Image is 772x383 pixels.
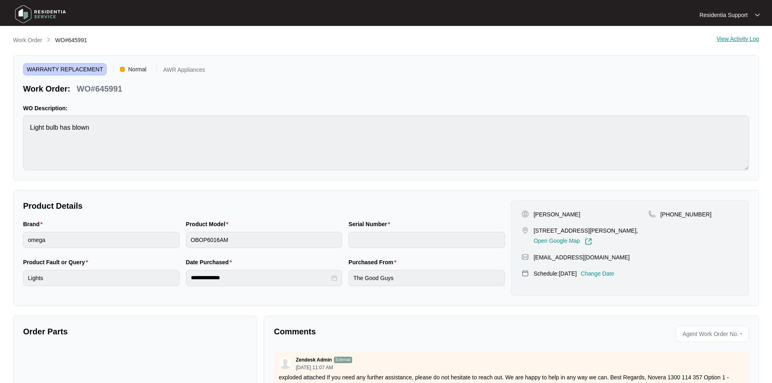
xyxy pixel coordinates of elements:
input: Purchased From [349,270,505,286]
div: View Activity Log [716,36,759,45]
p: [PHONE_NUMBER] [661,210,712,218]
img: map-pin [522,253,529,261]
span: Agent Work Order No. [679,328,738,340]
p: External [334,357,352,363]
p: - [740,328,745,340]
span: WARRANTY REPLACEMENT [23,63,107,75]
img: map-pin [522,227,529,234]
label: Brand [23,220,46,228]
p: [DATE] 11:07 AM [296,365,352,370]
img: user-pin [522,210,529,218]
img: chevron-right [45,36,52,43]
p: WO Description: [23,104,749,112]
p: Change Date [581,270,614,278]
img: Link-External [585,238,592,245]
p: Product Details [23,200,505,212]
a: Work Order [11,36,44,45]
span: Normal [125,63,150,75]
p: Work Order: [23,83,70,94]
p: Comments [274,326,506,337]
a: Open Google Map [534,238,592,245]
p: Residentia Support [699,11,748,19]
p: [EMAIL_ADDRESS][DOMAIN_NAME] [534,253,630,261]
p: [STREET_ADDRESS][PERSON_NAME], [534,227,638,235]
input: Product Fault or Query [23,270,180,286]
label: Serial Number [349,220,393,228]
input: Serial Number [349,232,505,248]
p: AWR Appliances [163,67,205,75]
p: Order Parts [23,326,247,337]
img: user.svg [279,357,291,369]
input: Date Purchased [191,274,330,282]
label: Product Fault or Query [23,258,91,266]
p: [PERSON_NAME] [534,210,580,218]
textarea: Light bulb has blown [23,116,749,170]
p: Zendesk Admin [296,357,332,363]
img: dropdown arrow [755,13,760,17]
img: map-pin [648,210,656,218]
span: WO#645991 [55,37,87,43]
p: Schedule: [DATE] [534,270,577,278]
img: residentia service logo [12,2,69,26]
p: WO#645991 [77,83,122,94]
input: Brand [23,232,180,248]
label: Purchased From [349,258,400,266]
p: Work Order [13,36,42,44]
label: Date Purchased [186,258,235,266]
label: Product Model [186,220,232,228]
input: Product Model [186,232,342,248]
img: Vercel Logo [120,67,125,72]
img: map-pin [522,270,529,277]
